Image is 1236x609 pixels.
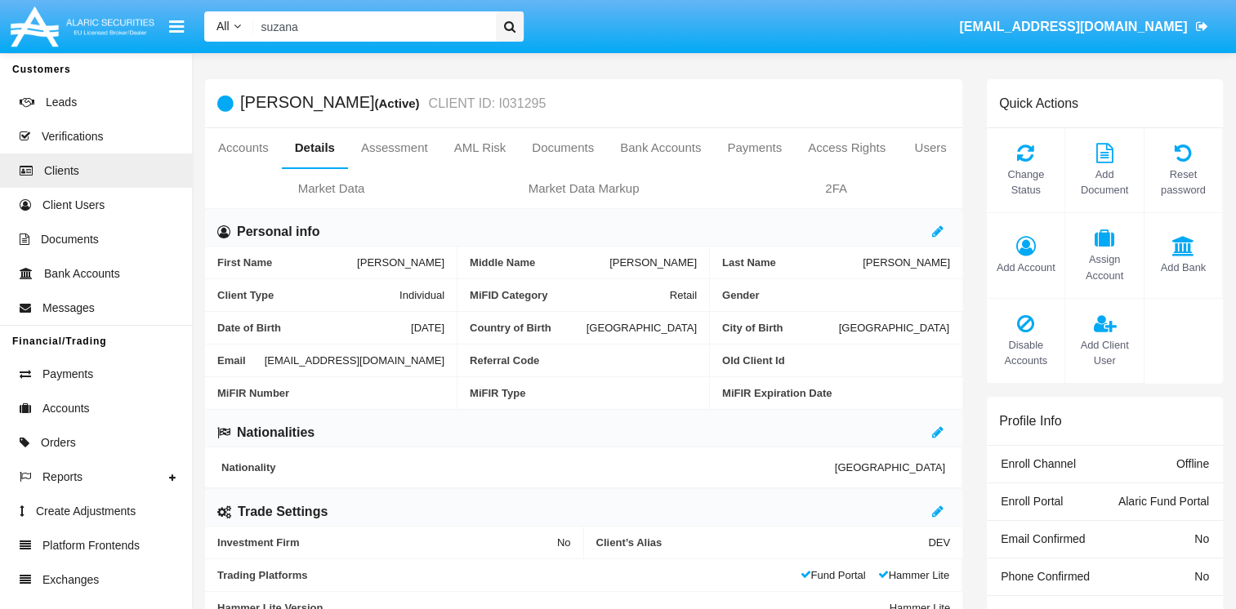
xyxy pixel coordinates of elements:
[1153,167,1214,198] span: Reset password
[1073,251,1135,282] span: Assign Account
[470,256,609,269] span: Middle Name
[863,256,950,269] span: [PERSON_NAME]
[216,20,230,33] span: All
[587,322,697,334] span: [GEOGRAPHIC_DATA]
[596,536,929,549] span: Client’s Alias
[441,128,520,167] a: AML Risk
[240,94,546,113] h5: [PERSON_NAME]
[722,256,863,269] span: Last Name
[425,97,547,110] small: CLIENT ID: I031295
[36,503,136,520] span: Create Adjustments
[205,128,282,167] a: Accounts
[46,94,77,111] span: Leads
[41,434,76,451] span: Orders
[348,128,441,167] a: Assessment
[878,569,949,581] span: Hammer Lite
[607,128,714,167] a: Bank Accounts
[714,128,795,167] a: Payments
[253,11,490,42] input: Search
[710,169,962,208] a: 2FA
[999,96,1078,111] h6: Quick Actions
[42,300,95,317] span: Messages
[399,289,444,301] span: Individual
[1194,570,1209,583] span: No
[800,569,865,581] span: Fund Portal
[519,128,607,167] a: Documents
[41,231,99,248] span: Documents
[899,128,962,167] a: Users
[1001,495,1063,508] span: Enroll Portal
[217,569,800,581] span: Trading Platforms
[1001,532,1085,545] span: Email Confirmed
[1073,337,1135,368] span: Add Client User
[722,387,950,399] span: MiFIR Expiration Date
[1001,457,1076,470] span: Enroll Channel
[42,571,99,589] span: Exchanges
[470,354,697,367] span: Referral Code
[835,461,945,473] span: [GEOGRAPHIC_DATA]
[722,289,950,301] span: Gender
[1153,260,1214,275] span: Add Bank
[557,536,571,549] span: No
[995,260,1056,275] span: Add Account
[265,354,444,367] span: [EMAIL_ADDRESS][DOMAIN_NAME]
[217,289,399,301] span: Client Type
[44,162,79,180] span: Clients
[1073,167,1135,198] span: Add Document
[1176,457,1209,470] span: Offline
[1118,495,1209,508] span: Alaric Fund Portal
[470,387,697,399] span: MiFIR Type
[470,289,670,301] span: MiFID Category
[237,424,315,442] h6: Nationalities
[374,94,424,113] div: (Active)
[722,354,949,367] span: Old Client Id
[205,169,457,208] a: Market Data
[1194,532,1209,545] span: No
[795,128,899,167] a: Access Rights
[42,128,103,145] span: Verifications
[221,461,835,473] span: Nationality
[1001,570,1090,583] span: Phone Confirmed
[839,322,949,334] span: [GEOGRAPHIC_DATA]
[8,2,157,51] img: Logo image
[217,354,265,367] span: Email
[995,337,1056,368] span: Disable Accounts
[238,503,328,521] h6: Trade Settings
[999,413,1061,429] h6: Profile Info
[470,322,587,334] span: Country of Birth
[928,536,950,549] span: DEV
[217,256,357,269] span: First Name
[42,197,105,214] span: Client Users
[237,223,319,241] h6: Personal info
[952,4,1216,50] a: [EMAIL_ADDRESS][DOMAIN_NAME]
[959,20,1187,33] span: [EMAIL_ADDRESS][DOMAIN_NAME]
[204,18,253,35] a: All
[282,128,348,167] a: Details
[609,256,697,269] span: [PERSON_NAME]
[217,387,444,399] span: MiFIR Number
[217,322,411,334] span: Date of Birth
[42,366,93,383] span: Payments
[457,169,710,208] a: Market Data Markup
[670,289,697,301] span: Retail
[357,256,444,269] span: [PERSON_NAME]
[217,536,557,549] span: Investment Firm
[722,322,839,334] span: City of Birth
[42,469,83,486] span: Reports
[42,400,90,417] span: Accounts
[995,167,1056,198] span: Change Status
[411,322,444,334] span: [DATE]
[44,265,120,282] span: Bank Accounts
[42,537,140,554] span: Platform Frontends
